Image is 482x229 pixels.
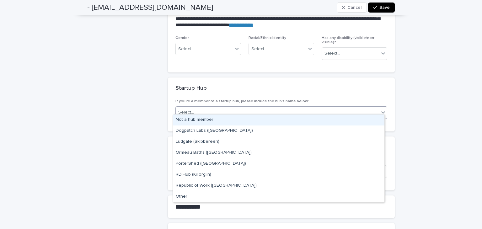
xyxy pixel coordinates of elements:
[368,3,395,13] button: Save
[337,3,367,13] button: Cancel
[175,99,309,103] span: If you're a member of a startup hub, please include the hub's name below:
[324,50,340,57] div: Select...
[173,136,384,147] div: Ludgate (Skibbereen)
[173,147,384,158] div: Ormeau Baths (Belfast)
[173,191,384,202] div: Other
[379,5,390,10] span: Save
[175,36,189,40] span: Gender
[251,46,267,52] div: Select...
[347,5,361,10] span: Cancel
[173,169,384,180] div: RDIHub (Killorglin)
[249,36,286,40] span: Racial/Ethnic Identity
[178,109,194,116] div: Select...
[173,114,384,125] div: Not a hub member
[175,85,207,92] h2: Startup Hub
[178,46,194,52] div: Select...
[322,36,375,44] span: Has any disability (visible/non-visible)?
[173,180,384,191] div: Republic of Work (Cork)
[87,3,213,12] h2: - [EMAIL_ADDRESS][DOMAIN_NAME]
[173,125,384,136] div: Dogpatch Labs (Dublin)
[173,158,384,169] div: PorterShed (Galway)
